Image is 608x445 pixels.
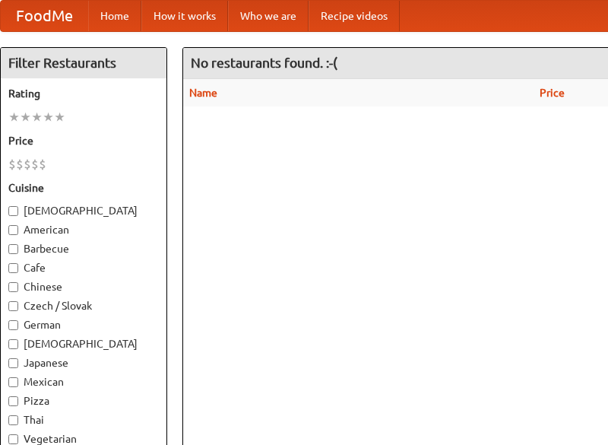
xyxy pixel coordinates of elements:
a: Price [540,87,565,99]
a: FoodMe [1,1,88,31]
li: ★ [31,109,43,126]
li: $ [8,156,16,173]
label: Cafe [8,260,159,275]
label: [DEMOGRAPHIC_DATA] [8,203,159,218]
label: German [8,317,159,332]
li: ★ [8,109,20,126]
input: Vegetarian [8,434,18,444]
li: $ [24,156,31,173]
input: Pizza [8,396,18,406]
li: ★ [20,109,31,126]
h5: Rating [8,86,159,101]
label: Barbecue [8,241,159,256]
label: [DEMOGRAPHIC_DATA] [8,336,159,351]
label: Czech / Slovak [8,298,159,313]
input: [DEMOGRAPHIC_DATA] [8,339,18,349]
label: Japanese [8,355,159,370]
li: ★ [54,109,65,126]
a: Name [189,87,217,99]
input: Chinese [8,282,18,292]
label: Thai [8,412,159,428]
input: Czech / Slovak [8,301,18,311]
input: Thai [8,415,18,425]
input: Cafe [8,263,18,273]
label: Chinese [8,279,159,294]
label: Pizza [8,393,159,408]
input: German [8,320,18,330]
h4: Filter Restaurants [1,48,166,78]
ng-pluralize: No restaurants found. :-( [191,56,337,70]
label: American [8,222,159,237]
li: $ [16,156,24,173]
h5: Price [8,133,159,148]
label: Mexican [8,374,159,389]
li: $ [31,156,39,173]
input: American [8,225,18,235]
a: Recipe videos [309,1,400,31]
a: How it works [141,1,228,31]
li: $ [39,156,46,173]
input: Mexican [8,377,18,387]
input: [DEMOGRAPHIC_DATA] [8,206,18,216]
li: ★ [43,109,54,126]
a: Home [88,1,141,31]
input: Japanese [8,358,18,368]
input: Barbecue [8,244,18,254]
h5: Cuisine [8,180,159,195]
a: Who we are [228,1,309,31]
